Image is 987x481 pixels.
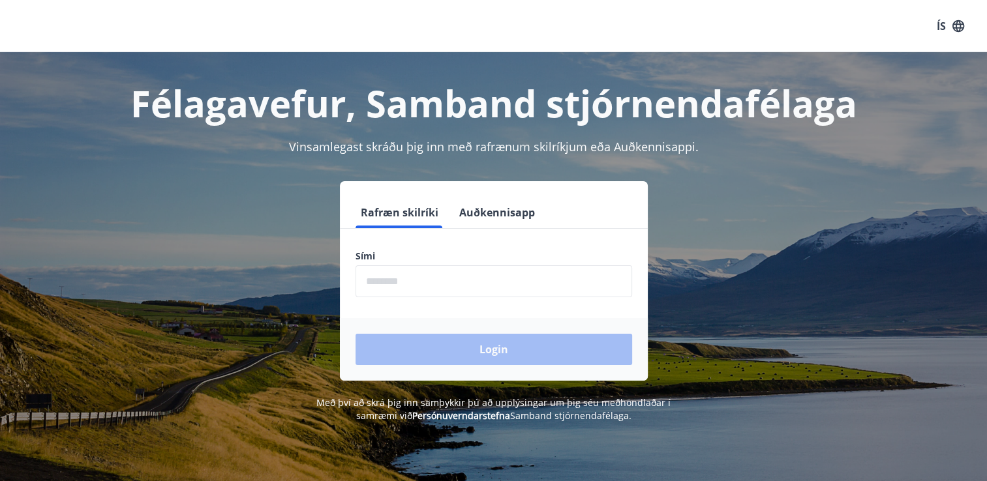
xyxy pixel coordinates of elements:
label: Sími [356,250,632,263]
a: Persónuverndarstefna [412,409,510,422]
button: ÍS [930,14,971,38]
span: Vinsamlegast skráðu þig inn með rafrænum skilríkjum eða Auðkennisappi. [289,139,699,154]
button: Rafræn skilríki [356,197,444,228]
button: Auðkennisapp [454,197,540,228]
h1: Félagavefur, Samband stjórnendafélaga [40,78,948,128]
span: Með því að skrá þig inn samþykkir þú að upplýsingar um þig séu meðhöndlaðar í samræmi við Samband... [316,396,671,422]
